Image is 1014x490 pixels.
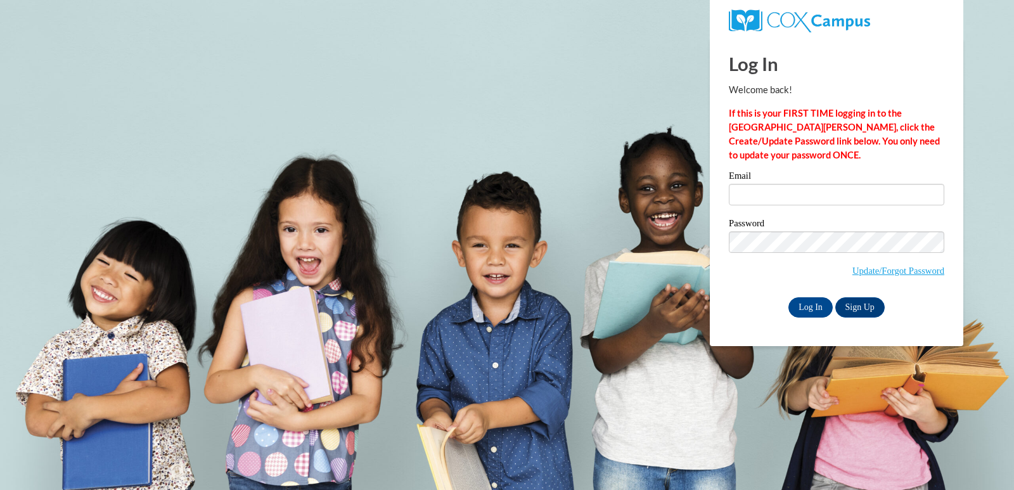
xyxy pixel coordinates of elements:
strong: If this is your FIRST TIME logging in to the [GEOGRAPHIC_DATA][PERSON_NAME], click the Create/Upd... [729,108,940,160]
label: Password [729,219,944,231]
a: COX Campus [729,15,870,25]
label: Email [729,171,944,184]
img: COX Campus [729,10,870,32]
h1: Log In [729,51,944,77]
a: Sign Up [835,297,885,318]
input: Log In [788,297,833,318]
p: Welcome back! [729,83,944,97]
a: Update/Forgot Password [852,266,944,276]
